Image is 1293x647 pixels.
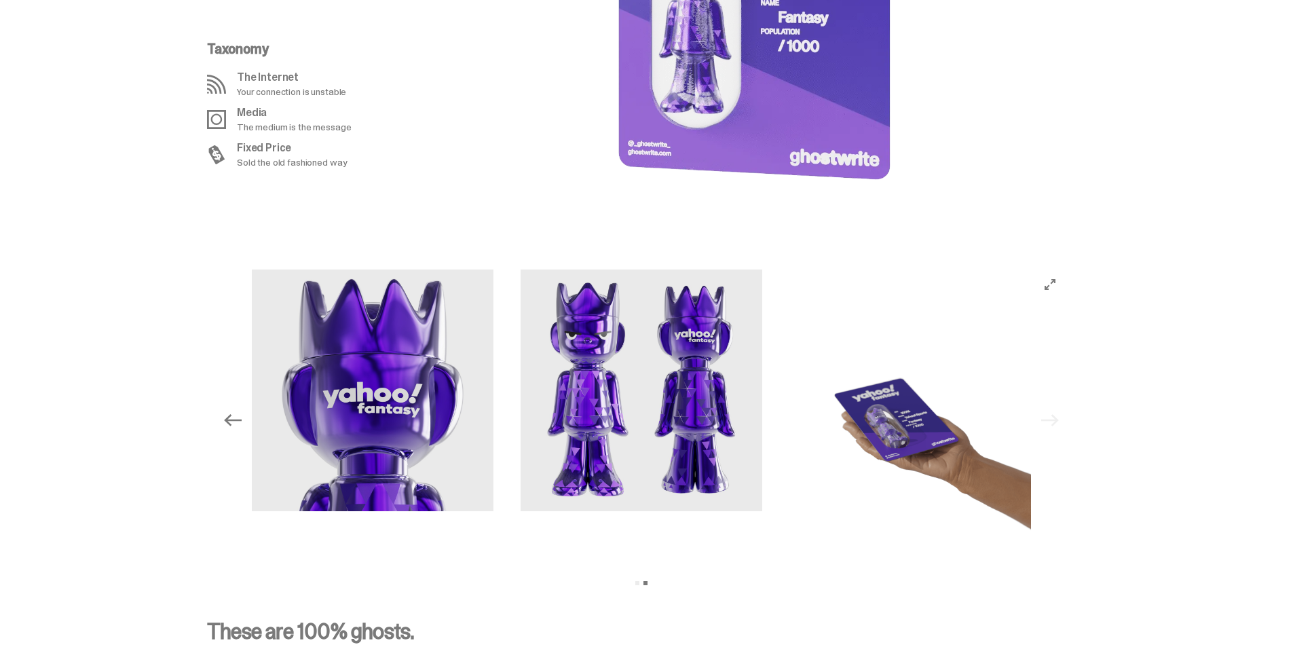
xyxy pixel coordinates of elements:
[789,270,1031,572] img: Yahoo-HG---8.png
[643,581,648,585] button: View slide 2
[237,87,346,96] p: Your connection is unstable
[237,72,346,83] p: The Internet
[237,107,352,118] p: Media
[207,42,416,56] p: Taxonomy
[218,405,248,435] button: Previous
[237,143,347,153] p: Fixed Price
[635,581,639,585] button: View slide 1
[237,122,352,132] p: The medium is the message
[237,158,347,167] p: Sold the old fashioned way
[252,270,493,511] img: Yahoo-MG-4.png
[1042,276,1058,293] button: View full-screen
[521,270,762,511] img: Yahoo-MG-6.png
